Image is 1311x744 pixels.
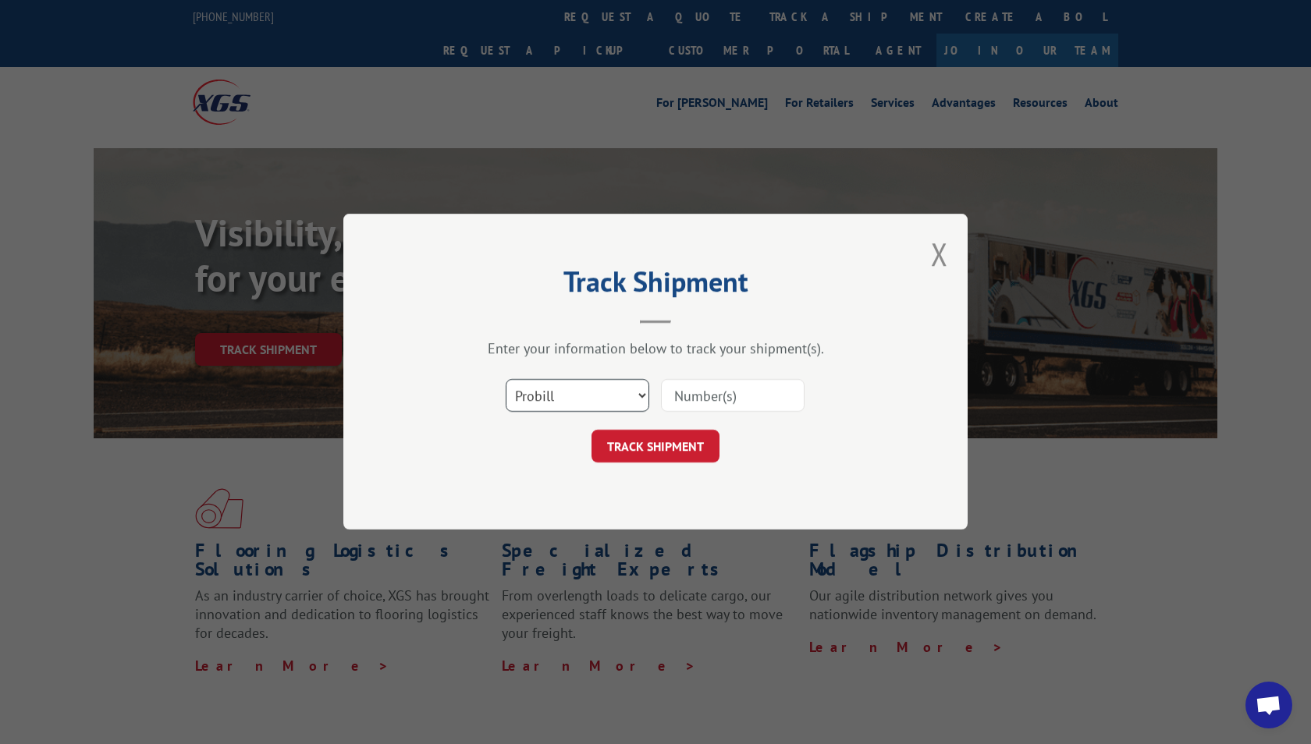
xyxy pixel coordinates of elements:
button: TRACK SHIPMENT [592,430,719,463]
h2: Track Shipment [421,271,890,300]
div: Enter your information below to track your shipment(s). [421,340,890,358]
input: Number(s) [661,380,805,413]
button: Close modal [931,233,948,275]
div: Open chat [1245,682,1292,728]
